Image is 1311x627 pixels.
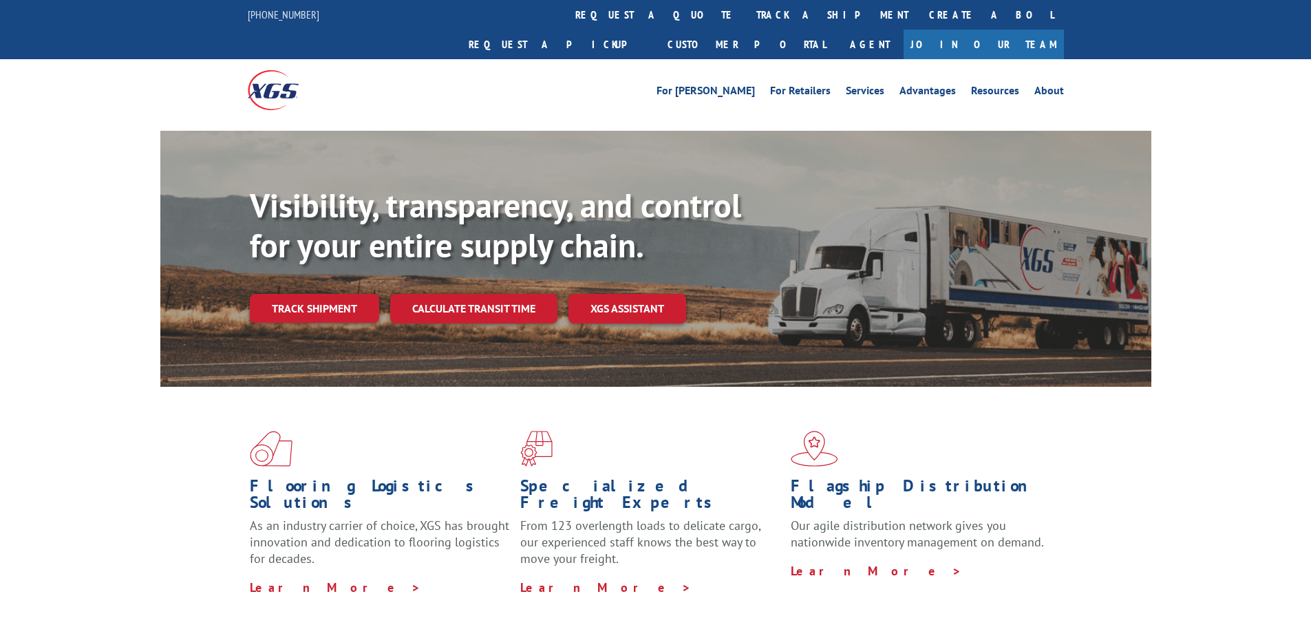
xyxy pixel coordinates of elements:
img: xgs-icon-focused-on-flooring-red [520,431,553,467]
a: Request a pickup [458,30,657,59]
h1: Flagship Distribution Model [791,478,1051,518]
a: Learn More > [791,563,962,579]
img: xgs-icon-total-supply-chain-intelligence-red [250,431,292,467]
a: Calculate transit time [390,294,557,323]
a: Resources [971,85,1019,100]
h1: Flooring Logistics Solutions [250,478,510,518]
a: Agent [836,30,904,59]
p: From 123 overlength loads to delicate cargo, our experienced staff knows the best way to move you... [520,518,780,579]
a: Learn More > [520,580,692,595]
span: Our agile distribution network gives you nationwide inventory management on demand. [791,518,1044,550]
a: Learn More > [250,580,421,595]
a: For Retailers [770,85,831,100]
a: XGS ASSISTANT [568,294,686,323]
a: For [PERSON_NAME] [657,85,755,100]
b: Visibility, transparency, and control for your entire supply chain. [250,184,741,266]
a: Track shipment [250,294,379,323]
h1: Specialized Freight Experts [520,478,780,518]
a: Advantages [899,85,956,100]
a: Customer Portal [657,30,836,59]
a: Join Our Team [904,30,1064,59]
img: xgs-icon-flagship-distribution-model-red [791,431,838,467]
a: [PHONE_NUMBER] [248,8,319,21]
a: About [1034,85,1064,100]
a: Services [846,85,884,100]
span: As an industry carrier of choice, XGS has brought innovation and dedication to flooring logistics... [250,518,509,566]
